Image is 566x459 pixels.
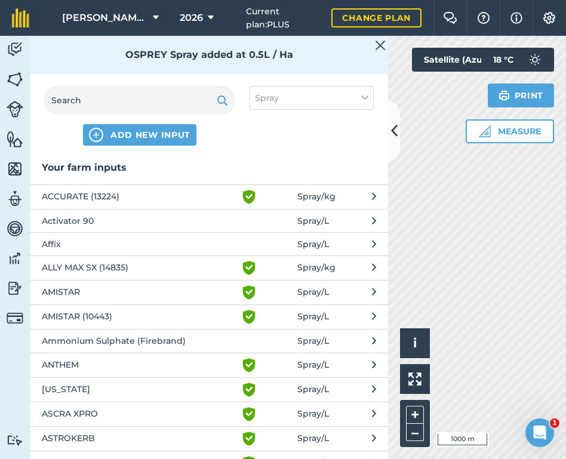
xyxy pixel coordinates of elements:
img: svg+xml;base64,PD94bWwgdmVyc2lvbj0iMS4wIiBlbmNvZGluZz0idXRmLTgiPz4KPCEtLSBHZW5lcmF0b3I6IEFkb2JlIE... [7,310,23,326]
button: ADD NEW INPUT [83,124,196,146]
span: 2026 [180,11,203,25]
span: Spray / L [297,358,329,372]
span: Spray [255,91,279,104]
button: Ammonium Sulphate (Firebrand) Spray/L [30,329,388,352]
span: Affix [42,238,237,251]
img: svg+xml;base64,PD94bWwgdmVyc2lvbj0iMS4wIiBlbmNvZGluZz0idXRmLTgiPz4KPCEtLSBHZW5lcmF0b3I6IEFkb2JlIE... [7,190,23,208]
img: svg+xml;base64,PD94bWwgdmVyc2lvbj0iMS4wIiBlbmNvZGluZz0idXRmLTgiPz4KPCEtLSBHZW5lcmF0b3I6IEFkb2JlIE... [7,279,23,297]
button: AMISTAR Spray/L [30,280,388,304]
span: Spray / L [297,214,329,227]
img: svg+xml;base64,PD94bWwgdmVyc2lvbj0iMS4wIiBlbmNvZGluZz0idXRmLTgiPz4KPCEtLSBHZW5lcmF0b3I6IEFkb2JlIE... [7,101,23,118]
button: ALLY MAX SX (14835) Spray/kg [30,255,388,280]
img: svg+xml;base64,PD94bWwgdmVyc2lvbj0iMS4wIiBlbmNvZGluZz0idXRmLTgiPz4KPCEtLSBHZW5lcmF0b3I6IEFkb2JlIE... [7,220,23,238]
span: Spray / L [297,407,329,421]
span: Spray / L [297,383,329,397]
span: ASTROKERB [42,432,237,446]
span: 1 [550,418,559,428]
button: + [406,406,424,424]
span: Activator 90 [42,214,237,227]
span: 18 ° C [493,48,513,72]
img: svg+xml;base64,PHN2ZyB4bWxucz0iaHR0cDovL3d3dy53My5vcmcvMjAwMC9zdmciIHdpZHRoPSIyMiIgaGVpZ2h0PSIzMC... [375,38,386,53]
img: A cog icon [542,12,556,24]
img: svg+xml;base64,PHN2ZyB4bWxucz0iaHR0cDovL3d3dy53My5vcmcvMjAwMC9zdmciIHdpZHRoPSI1NiIgaGVpZ2h0PSI2MC... [7,70,23,88]
img: svg+xml;base64,PHN2ZyB4bWxucz0iaHR0cDovL3d3dy53My5vcmcvMjAwMC9zdmciIHdpZHRoPSI1NiIgaGVpZ2h0PSI2MC... [7,160,23,178]
input: Search [44,86,235,115]
span: ANTHEM [42,358,237,372]
button: – [406,424,424,441]
span: Spray / L [297,432,329,446]
img: Four arrows, one pointing top left, one top right, one bottom right and the last bottom left [408,372,422,386]
img: Two speech bubbles overlapping with the left bubble in the forefront [443,12,457,24]
span: ALLY MAX SX (14835) [42,261,237,275]
span: ACCURATE (13224) [42,190,237,204]
a: Change plan [331,8,422,27]
span: Current plan : PLUS [246,5,322,32]
span: Ammonium Sulphate (Firebrand) [42,334,237,347]
img: svg+xml;base64,PD94bWwgdmVyc2lvbj0iMS4wIiBlbmNvZGluZz0idXRmLTgiPz4KPCEtLSBHZW5lcmF0b3I6IEFkb2JlIE... [7,435,23,446]
button: Print [488,84,555,107]
button: Spray [250,86,374,110]
span: Spray / kg [297,261,336,275]
span: [PERSON_NAME] (Brownings) Limited [62,11,148,25]
img: svg+xml;base64,PHN2ZyB4bWxucz0iaHR0cDovL3d3dy53My5vcmcvMjAwMC9zdmciIHdpZHRoPSIxNCIgaGVpZ2h0PSIyNC... [89,128,103,142]
button: ASCRA XPRO Spray/L [30,402,388,426]
span: Spray / L [297,334,329,347]
button: Satellite (Azure) [412,48,527,72]
img: svg+xml;base64,PHN2ZyB4bWxucz0iaHR0cDovL3d3dy53My5vcmcvMjAwMC9zdmciIHdpZHRoPSIxNyIgaGVpZ2h0PSIxNy... [510,11,522,25]
span: Spray / kg [297,190,336,204]
iframe: Intercom live chat [525,418,554,447]
h3: Your farm inputs [30,160,388,175]
button: ASTROKERB Spray/L [30,426,388,451]
button: Measure [466,119,554,143]
img: svg+xml;base64,PHN2ZyB4bWxucz0iaHR0cDovL3d3dy53My5vcmcvMjAwMC9zdmciIHdpZHRoPSI1NiIgaGVpZ2h0PSI2MC... [7,130,23,148]
span: Spray / L [297,310,329,324]
img: svg+xml;base64,PHN2ZyB4bWxucz0iaHR0cDovL3d3dy53My5vcmcvMjAwMC9zdmciIHdpZHRoPSIxOSIgaGVpZ2h0PSIyNC... [217,93,228,107]
span: ADD NEW INPUT [110,129,190,141]
img: fieldmargin Logo [12,8,29,27]
img: A question mark icon [476,12,491,24]
button: Affix Spray/L [30,232,388,255]
span: Spray / L [297,238,329,251]
div: OSPREY Spray added at 0.5L / Ha [30,36,388,74]
span: AMISTAR (10443) [42,310,237,324]
img: svg+xml;base64,PD94bWwgdmVyc2lvbj0iMS4wIiBlbmNvZGluZz0idXRmLTgiPz4KPCEtLSBHZW5lcmF0b3I6IEFkb2JlIE... [7,249,23,267]
span: Spray / L [297,285,329,300]
button: i [400,328,430,358]
img: Ruler icon [479,125,491,137]
button: ACCURATE (13224) Spray/kg [30,184,388,209]
span: [US_STATE] [42,383,237,397]
button: AMISTAR (10443) Spray/L [30,304,388,329]
img: svg+xml;base64,PHN2ZyB4bWxucz0iaHR0cDovL3d3dy53My5vcmcvMjAwMC9zdmciIHdpZHRoPSIxOSIgaGVpZ2h0PSIyNC... [499,88,510,103]
button: [US_STATE] Spray/L [30,377,388,402]
button: Activator 90 Spray/L [30,209,388,232]
span: i [413,335,417,350]
button: 18 °C [481,48,554,72]
span: ASCRA XPRO [42,407,237,421]
span: AMISTAR [42,285,237,300]
img: svg+xml;base64,PD94bWwgdmVyc2lvbj0iMS4wIiBlbmNvZGluZz0idXRmLTgiPz4KPCEtLSBHZW5lcmF0b3I6IEFkb2JlIE... [7,41,23,58]
button: ANTHEM Spray/L [30,353,388,377]
img: svg+xml;base64,PD94bWwgdmVyc2lvbj0iMS4wIiBlbmNvZGluZz0idXRmLTgiPz4KPCEtLSBHZW5lcmF0b3I6IEFkb2JlIE... [523,48,547,72]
